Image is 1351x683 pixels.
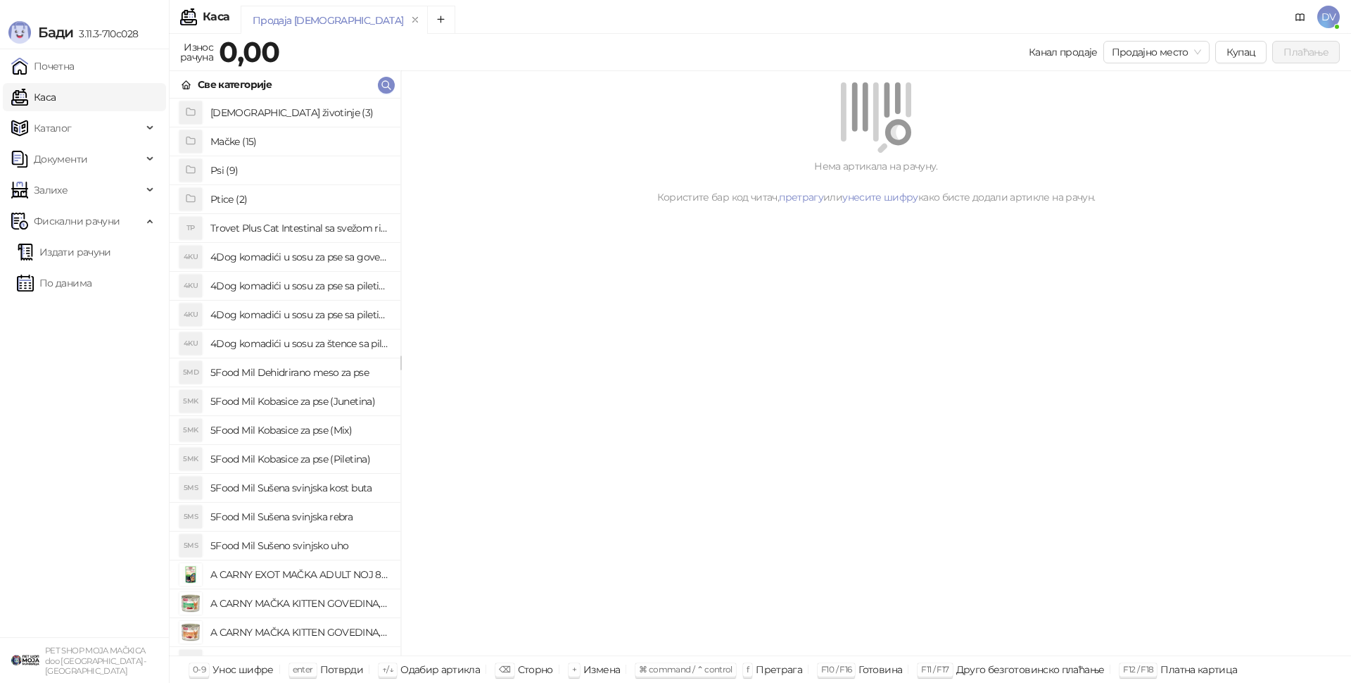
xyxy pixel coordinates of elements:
[427,6,455,34] button: Add tab
[177,38,216,66] div: Износ рачуна
[210,563,389,586] h4: A CARNY EXOT MAČKA ADULT NOJ 85g
[747,664,749,675] span: f
[170,99,400,656] div: grid
[583,660,620,679] div: Измена
[210,419,389,441] h4: 5Food Mil Kobasice za pse (Mix)
[418,158,1334,205] div: Нема артикала на рачуну. Користите бар код читач, или како бисте додали артикле на рачун.
[1289,6,1312,28] a: Документација
[1112,42,1201,63] span: Продајно место
[11,83,56,111] a: Каса
[219,35,279,69] strong: 0,00
[198,77,272,92] div: Све категорије
[179,506,202,528] div: 5MS
[210,534,389,557] h4: 5Food Mil Sušeno svinjsko uho
[11,646,39,675] img: 64x64-companyLogo-9f44b8df-f022-41eb-b7d6-300ad218de09.png
[858,660,902,679] div: Готовина
[179,621,202,644] img: Slika
[956,660,1105,679] div: Друго безготовинско плаћање
[179,246,202,268] div: 4KU
[821,664,851,675] span: F10 / F16
[34,207,120,235] span: Фискални рачуни
[1123,664,1153,675] span: F12 / F18
[210,275,389,297] h4: 4Dog komadići u sosu za pse sa piletinom (100g)
[639,664,732,675] span: ⌘ command / ⌃ control
[179,534,202,557] div: 5MS
[210,477,389,499] h4: 5Food Mil Sušena svinjska kost buta
[210,217,389,239] h4: Trovet Plus Cat Intestinal sa svežom ribom (85g)
[179,390,202,413] div: 5MK
[210,448,389,470] h4: 5Food Mil Kobasice za pse (Piletina)
[756,660,802,679] div: Претрага
[34,145,87,173] span: Документи
[382,664,393,675] span: ↑/↓
[253,13,403,28] div: Продаја [DEMOGRAPHIC_DATA]
[8,21,31,44] img: Logo
[210,246,389,268] h4: 4Dog komadići u sosu za pse sa govedinom (100g)
[293,664,313,675] span: enter
[179,563,202,586] img: Slika
[179,332,202,355] div: 4KU
[38,24,73,41] span: Бади
[17,269,91,297] a: По данима
[210,592,389,615] h4: A CARNY MAČKA KITTEN GOVEDINA,PILETINA I ZEC 200g
[1272,41,1340,63] button: Плаћање
[193,664,205,675] span: 0-9
[518,660,553,679] div: Сторно
[406,14,424,26] button: remove
[1317,6,1340,28] span: DV
[179,217,202,239] div: TP
[921,664,949,675] span: F11 / F17
[179,361,202,384] div: 5MD
[1160,660,1237,679] div: Платна картица
[1029,44,1098,60] div: Канал продаје
[210,621,389,644] h4: A CARNY MAČKA KITTEN GOVEDINA,TELETINA I PILETINA 200g
[210,332,389,355] h4: 4Dog komadići u sosu za štence sa piletinom (100g)
[34,114,72,142] span: Каталог
[400,660,480,679] div: Одабир артикла
[572,664,576,675] span: +
[210,101,389,124] h4: [DEMOGRAPHIC_DATA] životinje (3)
[203,11,229,23] div: Каса
[210,159,389,182] h4: Psi (9)
[179,650,202,672] div: ABP
[210,188,389,211] h4: Ptice (2)
[210,130,389,153] h4: Mačke (15)
[179,303,202,326] div: 4KU
[1215,41,1267,63] button: Купац
[17,238,111,266] a: Издати рачуни
[210,303,389,326] h4: 4Dog komadići u sosu za pse sa piletinom i govedinom (4x100g)
[210,361,389,384] h4: 5Food Mil Dehidrirano meso za pse
[210,390,389,413] h4: 5Food Mil Kobasice za pse (Junetina)
[73,27,138,40] span: 3.11.3-710c028
[213,660,274,679] div: Унос шифре
[179,419,202,441] div: 5MK
[34,176,68,204] span: Залихе
[210,506,389,528] h4: 5Food Mil Sušena svinjska rebra
[11,52,75,80] a: Почетна
[179,592,202,615] img: Slika
[179,275,202,297] div: 4KU
[179,477,202,499] div: 5MS
[320,660,364,679] div: Потврди
[45,646,146,676] small: PET SHOP MOJA MAČKICA doo [GEOGRAPHIC_DATA]-[GEOGRAPHIC_DATA]
[842,191,918,203] a: унесите шифру
[210,650,389,672] h4: ADIVA Biotic Powder (1 kesica)
[499,664,510,675] span: ⌫
[779,191,823,203] a: претрагу
[179,448,202,470] div: 5MK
